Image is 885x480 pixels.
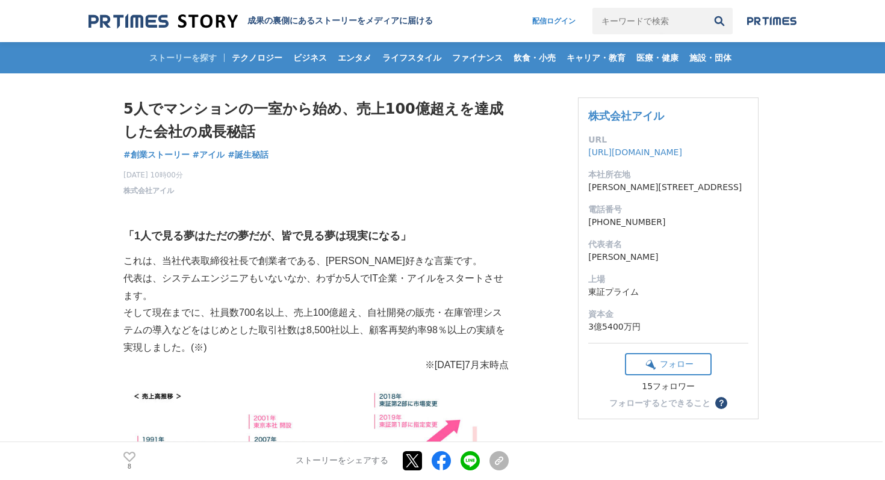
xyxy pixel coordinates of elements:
[228,149,269,161] a: #誕生秘話
[588,109,664,122] a: 株式会社アイル
[562,42,630,73] a: キャリア・教育
[588,203,748,216] dt: 電話番号
[609,399,710,407] div: フォローするとできること
[193,149,225,160] span: #アイル
[588,273,748,286] dt: 上場
[509,52,560,63] span: 飲食・小売
[377,52,446,63] span: ライフスタイル
[447,52,508,63] span: ファイナンス
[227,42,287,73] a: テクノロジー
[685,52,736,63] span: 施設・団体
[123,149,190,160] span: #創業ストーリー
[632,52,683,63] span: 医療・健康
[588,251,748,263] dd: [PERSON_NAME]
[706,8,733,34] button: 検索
[625,381,712,392] div: 15フォロワー
[685,42,736,73] a: 施設・団体
[632,42,683,73] a: 医療・健康
[588,286,748,298] dd: 東証プライム
[588,181,748,194] dd: [PERSON_NAME][STREET_ADDRESS]
[247,16,433,26] h2: 成果の裏側にあるストーリーをメディアに届ける
[288,52,332,63] span: ビジネス
[588,216,748,229] dd: [PHONE_NUMBER]
[717,399,725,407] span: ？
[625,353,712,375] button: フォロー
[333,42,376,73] a: エンタメ
[227,52,287,63] span: テクノロジー
[123,357,509,374] p: ※[DATE]7月末時点
[88,13,238,29] img: 成果の裏側にあるストーリーをメディアに届ける
[520,8,588,34] a: 配信ログイン
[123,464,135,470] p: 8
[447,42,508,73] a: ファイナンス
[588,308,748,321] dt: 資本金
[123,230,411,242] strong: 「1人で見る夢はただの夢だが、皆で見る夢は現実になる」
[123,253,509,270] p: これは、当社代表取締役社長で創業者である、[PERSON_NAME]好きな言葉です。
[123,304,509,356] p: そして現在までに、社員数700名以上、売上100億超え、自社開発の販売・在庫管理システムの導入などをはじめとした取引社数は8,500社以上、顧客再契約率98％以上の実績を実現しました。(※)
[377,42,446,73] a: ライフスタイル
[715,397,727,409] button: ？
[588,168,748,181] dt: 本社所在地
[228,149,269,160] span: #誕生秘話
[562,52,630,63] span: キャリア・教育
[88,13,433,29] a: 成果の裏側にあるストーリーをメディアに届ける 成果の裏側にあるストーリーをメディアに届ける
[123,270,509,305] p: 代表は、システムエンジニアもいないなか、わずか5人でIT企業・アイルをスタートさせます。
[193,149,225,161] a: #アイル
[747,16,796,26] img: prtimes
[588,134,748,146] dt: URL
[509,42,560,73] a: 飲食・小売
[123,97,509,144] h1: 5人でマンションの一室から始め、売上100億超えを達成した会社の成長秘話
[592,8,706,34] input: キーワードで検索
[588,147,682,157] a: [URL][DOMAIN_NAME]
[333,52,376,63] span: エンタメ
[588,321,748,333] dd: 3億5400万円
[123,170,183,180] span: [DATE] 10時00分
[296,456,388,467] p: ストーリーをシェアする
[588,238,748,251] dt: 代表者名
[288,42,332,73] a: ビジネス
[123,149,190,161] a: #創業ストーリー
[123,185,174,196] a: 株式会社アイル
